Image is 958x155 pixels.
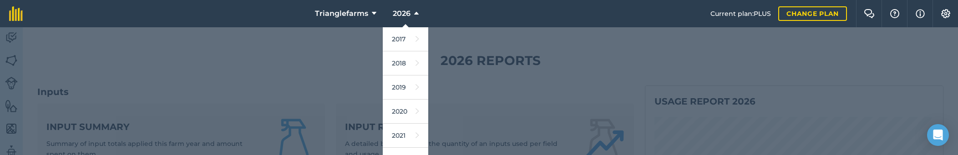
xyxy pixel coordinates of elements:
[889,9,900,18] img: A question mark icon
[916,8,925,19] img: svg+xml;base64,PHN2ZyB4bWxucz0iaHR0cDovL3d3dy53My5vcmcvMjAwMC9zdmciIHdpZHRoPSIxNyIgaGVpZ2h0PSIxNy...
[383,75,428,100] a: 2019
[927,124,949,146] div: Open Intercom Messenger
[383,100,428,124] a: 2020
[383,27,428,51] a: 2017
[940,9,951,18] img: A cog icon
[778,6,847,21] a: Change plan
[383,51,428,75] a: 2018
[9,6,23,21] img: fieldmargin Logo
[393,8,411,19] span: 2026
[710,9,771,19] span: Current plan : PLUS
[864,9,875,18] img: Two speech bubbles overlapping with the left bubble in the forefront
[383,124,428,148] a: 2021
[315,8,368,19] span: Trianglefarms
